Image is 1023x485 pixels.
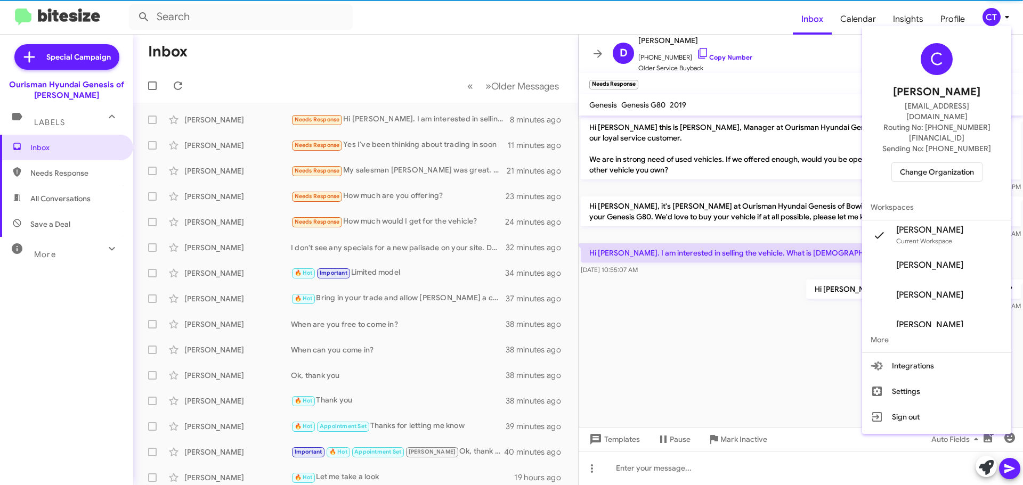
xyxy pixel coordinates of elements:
span: [EMAIL_ADDRESS][DOMAIN_NAME] [875,101,998,122]
span: Sending No: [PHONE_NUMBER] [882,143,991,154]
span: [PERSON_NAME] [896,319,963,330]
span: More [862,327,1011,352]
span: [PERSON_NAME] [893,84,980,101]
button: Change Organization [891,162,983,182]
span: [PERSON_NAME] [896,260,963,270]
span: Current Workspace [896,237,952,245]
span: [PERSON_NAME] [896,290,963,300]
div: C [921,43,953,75]
button: Integrations [862,353,1011,379]
button: Sign out [862,404,1011,430]
span: [PERSON_NAME] [896,225,963,235]
span: Workspaces [862,194,1011,220]
button: Settings [862,379,1011,404]
span: Change Organization [900,163,974,181]
span: Routing No: [PHONE_NUMBER][FINANCIAL_ID] [875,122,998,143]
